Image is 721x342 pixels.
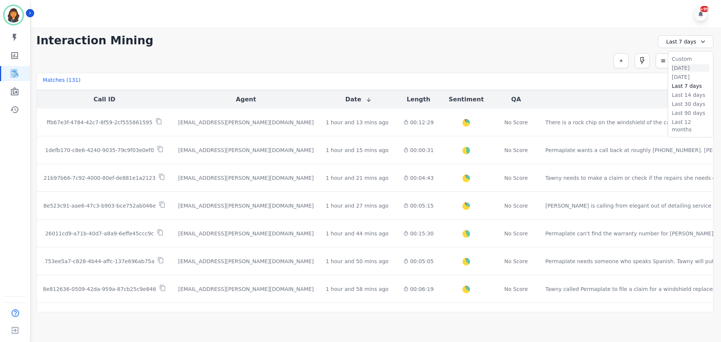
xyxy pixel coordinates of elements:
div: 1 hour and 44 mins ago [326,230,389,237]
div: Matches ( 131 ) [43,76,81,87]
div: No Score [504,202,528,209]
li: [DATE] [672,64,709,72]
h1: Interaction Mining [36,34,154,47]
li: Custom [672,55,709,63]
div: No Score [504,174,528,182]
p: 21b97b66-7c92-4000-80ef-de881e1a2123 [44,174,155,182]
div: No Score [504,230,528,237]
div: [EMAIL_ADDRESS][PERSON_NAME][DOMAIN_NAME] [178,230,314,237]
div: 00:12:29 [403,119,434,126]
div: No Score [504,146,528,154]
img: Bordered avatar [5,6,23,24]
div: [EMAIL_ADDRESS][PERSON_NAME][DOMAIN_NAME] [178,202,314,209]
p: 753ee5a7-c828-4b44-affc-137e696ab75a [45,258,154,265]
div: [EMAIL_ADDRESS][PERSON_NAME][DOMAIN_NAME] [178,258,314,265]
button: Call ID [94,95,115,104]
div: [EMAIL_ADDRESS][PERSON_NAME][DOMAIN_NAME] [178,174,314,182]
div: [EMAIL_ADDRESS][PERSON_NAME][DOMAIN_NAME] [178,119,314,126]
div: No Score [504,258,528,265]
div: 00:15:30 [403,230,434,237]
p: 1defb170-c8e6-4240-9035-79c9f03e0ef0 [45,146,154,154]
button: Sentiment [449,95,484,104]
div: +99 [700,6,709,12]
p: 26011cd9-a71b-40d7-a8a9-6effe45ccc9c [45,230,154,237]
div: 1 hour and 21 mins ago [326,174,389,182]
li: Last 90 days [672,109,709,117]
div: 1 hour and 50 mins ago [326,258,389,265]
div: 1 hour and 27 mins ago [326,202,389,209]
button: QA [511,95,521,104]
p: ffb67e3f-4784-42c7-8f59-2cf555861595 [47,119,152,126]
li: Last 14 days [672,91,709,99]
button: Agent [236,95,256,104]
li: Last 7 days [672,82,709,90]
li: [DATE] [672,73,709,81]
div: 1 hour and 13 mins ago [326,119,389,126]
p: 8e812636-0509-42da-959a-87cb25c9e846 [43,285,156,293]
div: 00:04:43 [403,174,434,182]
div: 1 hour and 58 mins ago [326,285,389,293]
div: 00:05:15 [403,202,434,209]
div: No Score [504,119,528,126]
li: Last 30 days [672,100,709,108]
p: 8e523c91-aae6-47c3-b903-bce752ab046e [43,202,155,209]
div: No Score [504,285,528,293]
div: 1 hour and 15 mins ago [326,146,389,154]
li: Last 12 months [672,118,709,133]
div: 00:00:31 [403,146,434,154]
div: Last 7 days [658,35,713,48]
div: [EMAIL_ADDRESS][PERSON_NAME][DOMAIN_NAME] [178,285,314,293]
button: Length [407,95,430,104]
div: [EMAIL_ADDRESS][PERSON_NAME][DOMAIN_NAME] [178,146,314,154]
div: 00:06:19 [403,285,434,293]
button: Date [345,95,372,104]
div: 00:05:05 [403,258,434,265]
